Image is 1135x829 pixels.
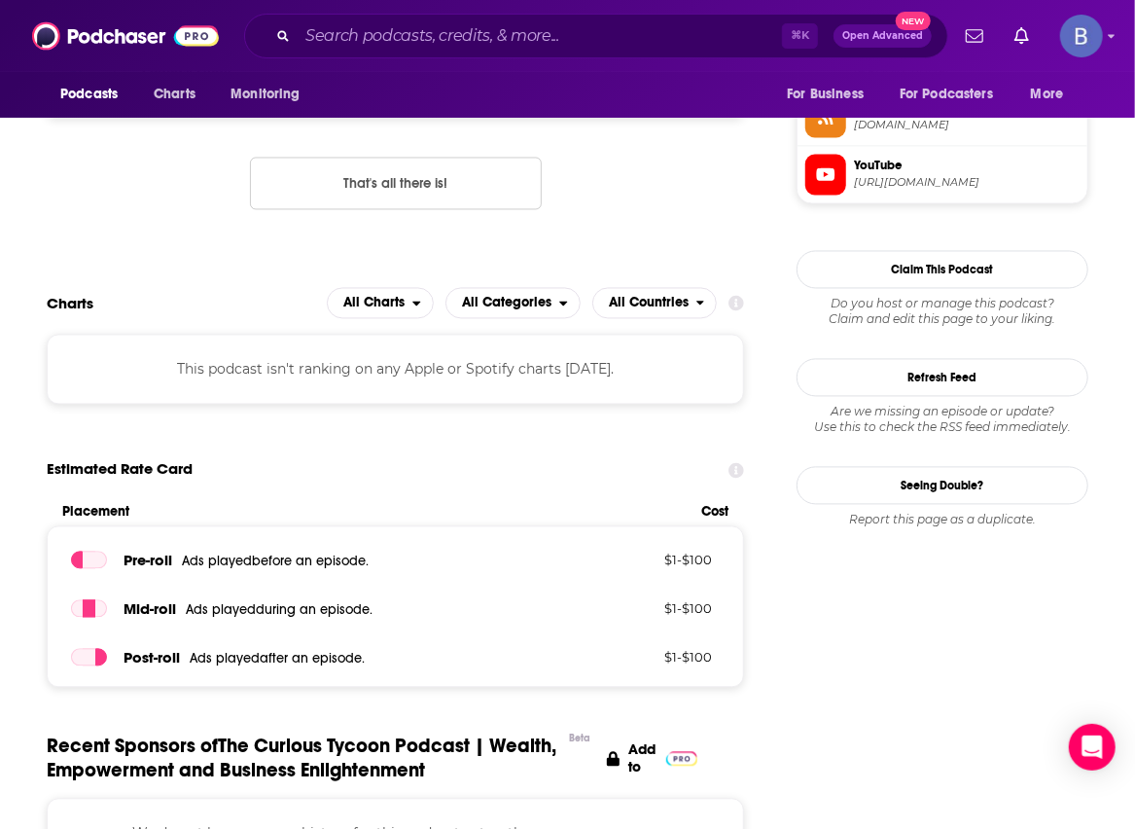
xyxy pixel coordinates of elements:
button: open menu [217,76,325,113]
div: Search podcasts, credits, & more... [244,14,948,58]
button: open menu [445,288,581,319]
h2: Platforms [327,288,434,319]
p: $ 1 - $ 100 [585,650,712,666]
span: YouTube [854,158,1080,175]
span: More [1031,81,1064,108]
button: open menu [1017,76,1088,113]
button: Show profile menu [1060,15,1103,57]
span: Post -roll [124,649,180,667]
span: Do you host or manage this podcast? [797,297,1088,312]
span: Ads played before an episode . [182,554,369,570]
span: Open Advanced [842,31,923,41]
a: Charts [141,76,207,113]
span: All Countries [609,297,689,310]
span: Charts [154,81,195,108]
span: Estimated Rate Card [47,451,193,488]
h2: Categories [445,288,581,319]
button: Claim This Podcast [797,251,1088,289]
span: Logged in as BTallent [1060,15,1103,57]
a: Show notifications dropdown [1007,19,1037,53]
span: New [896,12,931,30]
span: Ads played during an episode . [186,602,372,619]
span: Podcasts [60,81,118,108]
span: Ads played after an episode . [190,651,365,667]
a: YouTube[URL][DOMAIN_NAME] [805,155,1080,196]
button: open menu [327,288,434,319]
div: Open Intercom Messenger [1069,724,1116,771]
span: Recent Sponsors of The Curious Tycoon Podcast | Wealth, Empowerment and Business Enlightenment [47,735,560,783]
img: Podchaser - Follow, Share and Rate Podcasts [32,18,219,54]
span: https://www.youtube.com/@TheCuriousTycoonPodcast [854,176,1080,191]
button: Refresh Feed [797,359,1088,397]
button: open menu [887,76,1021,113]
p: Add to [629,741,656,776]
button: open menu [47,76,143,113]
div: Claim and edit this page to your liking. [797,297,1088,328]
span: Cost [701,504,728,521]
a: Seeing Double? [797,467,1088,505]
button: Nothing here. [250,158,542,210]
a: Add to [607,735,698,783]
span: For Business [787,81,864,108]
div: Report this page as a duplicate. [797,513,1088,528]
span: Placement [62,504,685,521]
span: Mid -roll [124,600,176,619]
span: ⌘ K [782,23,818,49]
button: Open AdvancedNew [834,24,932,48]
span: anchor.fm [854,119,1080,133]
h2: Charts [47,295,93,313]
div: This podcast isn't ranking on any Apple or Spotify charts [DATE]. [47,335,744,405]
p: $ 1 - $ 100 [585,601,712,617]
button: open menu [592,288,718,319]
span: All Charts [343,297,405,310]
div: Beta [570,733,591,745]
img: User Profile [1060,15,1103,57]
p: $ 1 - $ 100 [585,553,712,568]
h2: Countries [592,288,718,319]
span: For Podcasters [900,81,993,108]
a: Show notifications dropdown [958,19,991,53]
span: Monitoring [231,81,300,108]
span: All Categories [462,297,551,310]
input: Search podcasts, credits, & more... [298,20,782,52]
a: RSS Feed[DOMAIN_NAME] [805,97,1080,138]
div: Are we missing an episode or update? Use this to check the RSS feed immediately. [797,405,1088,436]
span: Pre -roll [124,552,172,570]
button: open menu [773,76,888,113]
img: Pro Logo [666,752,698,767]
